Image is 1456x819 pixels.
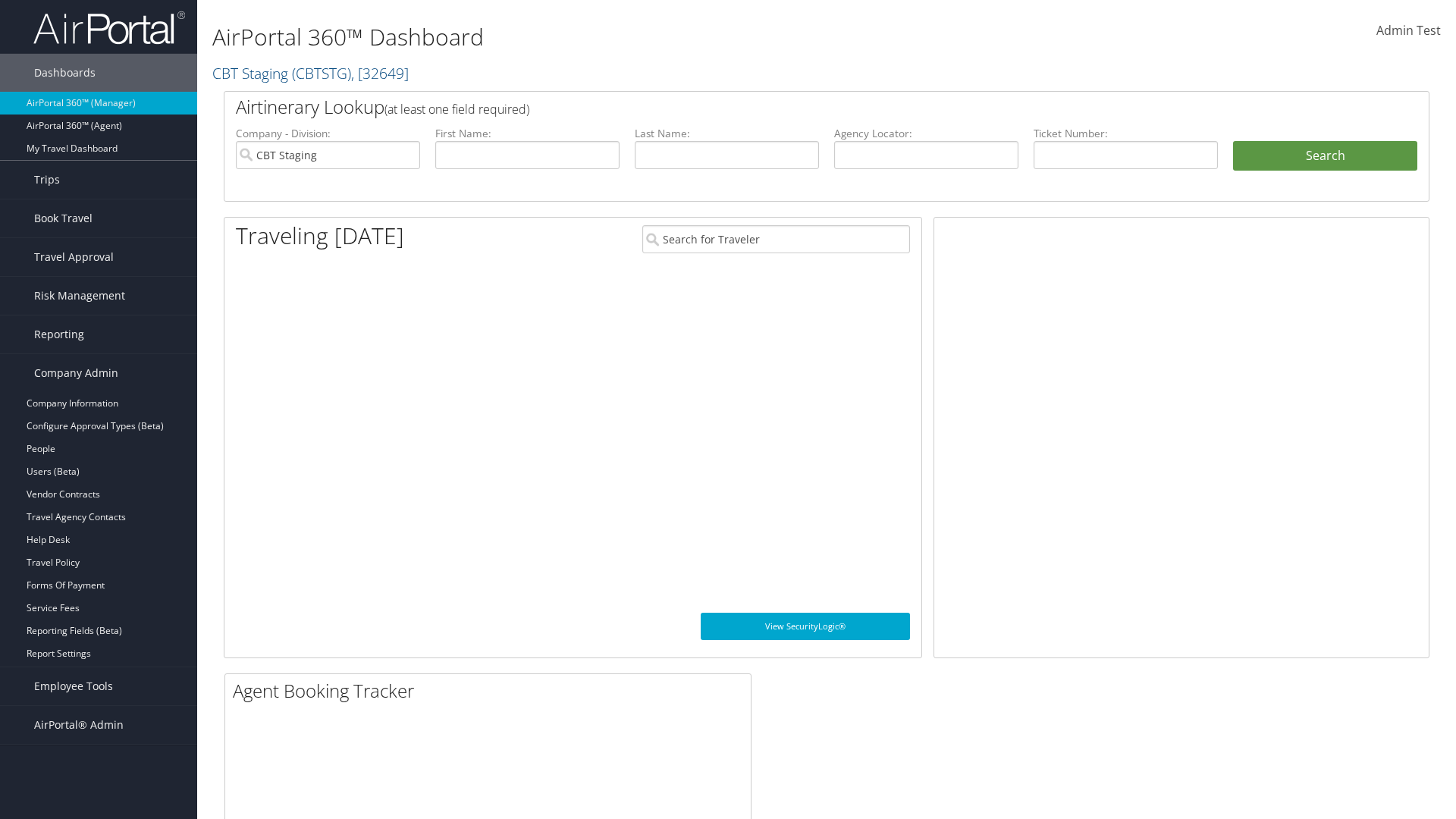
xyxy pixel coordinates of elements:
[1376,8,1441,55] a: Admin Test
[212,63,409,83] a: CBT Staging
[236,94,1317,120] h2: Airtinerary Lookup
[642,225,910,253] input: Search for Traveler
[384,101,529,118] span: (at least one field required)
[236,220,404,252] h1: Traveling [DATE]
[34,277,125,315] span: Risk Management
[34,54,96,92] span: Dashboards
[33,10,185,45] img: airportal-logo.png
[34,315,84,353] span: Reporting
[635,126,819,141] label: Last Name:
[34,354,118,392] span: Company Admin
[236,126,420,141] label: Company - Division:
[34,706,124,744] span: AirPortal® Admin
[34,161,60,199] span: Trips
[834,126,1018,141] label: Agency Locator:
[34,238,114,276] span: Travel Approval
[1034,126,1218,141] label: Ticket Number:
[701,613,910,640] a: View SecurityLogic®
[34,667,113,705] span: Employee Tools
[34,199,93,237] span: Book Travel
[212,21,1031,53] h1: AirPortal 360™ Dashboard
[1233,141,1417,171] button: Search
[233,678,751,704] h2: Agent Booking Tracker
[351,63,409,83] span: , [ 32649 ]
[1376,22,1441,39] span: Admin Test
[292,63,351,83] span: ( CBTSTG )
[435,126,620,141] label: First Name:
